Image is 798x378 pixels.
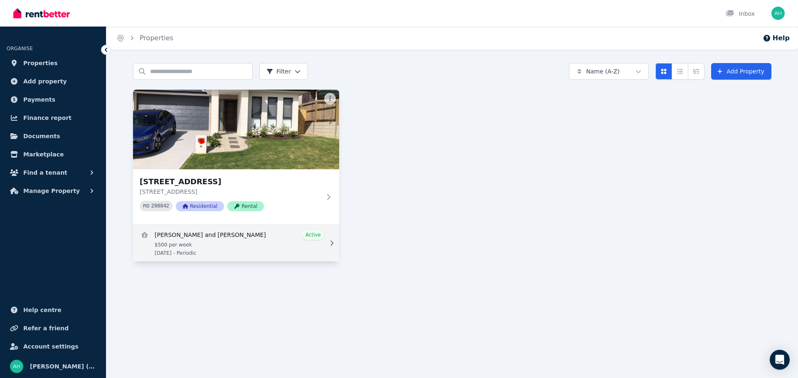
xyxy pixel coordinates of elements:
[7,55,99,71] a: Properties
[7,91,99,108] a: Payments
[726,10,755,18] div: Inbox
[259,63,308,80] button: Filter
[23,323,69,333] span: Refer a friend
[569,63,649,80] button: Name (A-Z)
[133,225,339,261] a: View details for Katelyn Hewings and Nathan Williams
[106,27,183,50] nav: Breadcrumb
[7,164,99,181] button: Find a tenant
[770,350,790,370] div: Open Intercom Messenger
[7,320,99,337] a: Refer a friend
[688,63,704,80] button: Expanded list view
[23,113,71,123] span: Finance report
[7,146,99,163] a: Marketplace
[23,76,67,86] span: Add property
[711,63,771,80] a: Add Property
[324,93,336,105] button: More options
[7,183,99,199] button: Manage Property
[23,149,64,159] span: Marketplace
[7,73,99,90] a: Add property
[23,305,62,315] span: Help centre
[655,63,672,80] button: Card view
[23,131,60,141] span: Documents
[140,34,173,42] a: Properties
[227,201,264,211] span: Rental
[143,204,150,208] small: PID
[23,341,79,351] span: Account settings
[7,128,99,144] a: Documents
[133,90,339,224] a: 19 Stringybark Street, Spring Mountain[STREET_ADDRESS][STREET_ADDRESS]PID 298842ResidentialRental
[13,7,70,20] img: RentBetter
[7,338,99,355] a: Account settings
[140,188,321,196] p: [STREET_ADDRESS]
[10,360,23,373] img: Alicia (Ally) Hewings
[23,58,58,68] span: Properties
[655,63,704,80] div: View options
[771,7,785,20] img: Alicia (Ally) Hewings
[7,110,99,126] a: Finance report
[30,361,96,371] span: [PERSON_NAME] (Ally) Hewings
[266,67,291,76] span: Filter
[7,46,33,51] span: ORGANISE
[140,176,321,188] h3: [STREET_ADDRESS]
[151,203,169,209] code: 298842
[586,67,620,76] span: Name (A-Z)
[672,63,688,80] button: Compact list view
[23,186,80,196] span: Manage Property
[23,95,55,105] span: Payments
[133,90,339,169] img: 19 Stringybark Street, Spring Mountain
[176,201,224,211] span: Residential
[23,168,67,178] span: Find a tenant
[7,302,99,318] a: Help centre
[763,33,790,43] button: Help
